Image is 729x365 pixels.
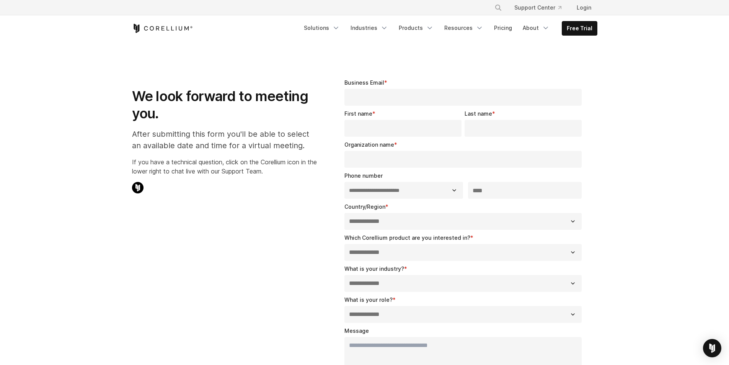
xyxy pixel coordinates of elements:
[394,21,438,35] a: Products
[562,21,597,35] a: Free Trial
[508,1,568,15] a: Support Center
[440,21,488,35] a: Resources
[344,265,404,272] span: What is your industry?
[344,172,383,179] span: Phone number
[132,182,144,193] img: Corellium Chat Icon
[518,21,554,35] a: About
[344,327,369,334] span: Message
[344,110,372,117] span: First name
[299,21,344,35] a: Solutions
[703,339,721,357] div: Open Intercom Messenger
[346,21,393,35] a: Industries
[344,141,394,148] span: Organization name
[344,79,384,86] span: Business Email
[132,157,317,176] p: If you have a technical question, click on the Corellium icon in the lower right to chat live wit...
[132,88,317,122] h1: We look forward to meeting you.
[132,128,317,151] p: After submitting this form you'll be able to select an available date and time for a virtual meet...
[571,1,597,15] a: Login
[485,1,597,15] div: Navigation Menu
[465,110,492,117] span: Last name
[489,21,517,35] a: Pricing
[344,203,385,210] span: Country/Region
[344,296,393,303] span: What is your role?
[299,21,597,36] div: Navigation Menu
[132,24,193,33] a: Corellium Home
[344,234,470,241] span: Which Corellium product are you interested in?
[491,1,505,15] button: Search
